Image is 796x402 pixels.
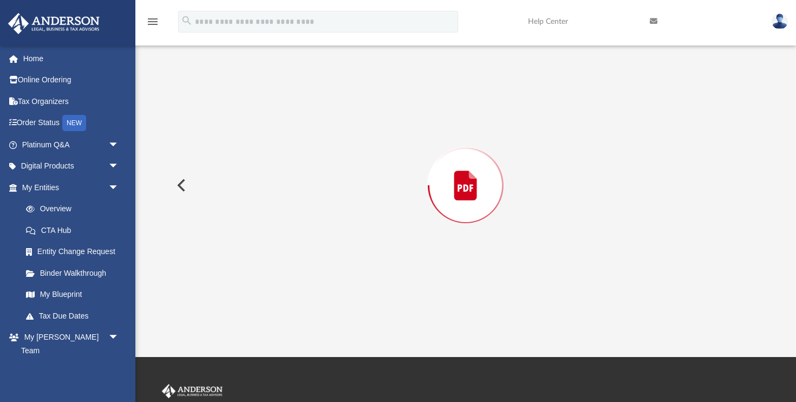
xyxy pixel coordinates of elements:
a: My [PERSON_NAME] Teamarrow_drop_down [8,327,130,361]
a: menu [146,21,159,28]
a: My Blueprint [15,284,130,306]
i: menu [146,15,159,28]
span: arrow_drop_down [108,134,130,156]
a: Overview [15,198,135,220]
span: arrow_drop_down [108,177,130,199]
i: search [181,15,193,27]
a: Tax Organizers [8,90,135,112]
a: Platinum Q&Aarrow_drop_down [8,134,135,155]
span: arrow_drop_down [108,327,130,349]
a: Home [8,48,135,69]
a: My Entitiesarrow_drop_down [8,177,135,198]
img: User Pic [772,14,788,29]
a: Entity Change Request [15,241,135,263]
a: Binder Walkthrough [15,262,135,284]
div: Preview [168,17,763,326]
img: Anderson Advisors Platinum Portal [160,384,225,398]
a: Online Ordering [8,69,135,91]
img: Anderson Advisors Platinum Portal [5,13,103,34]
a: Digital Productsarrow_drop_down [8,155,135,177]
div: NEW [62,115,86,131]
a: Tax Due Dates [15,305,135,327]
span: arrow_drop_down [108,155,130,178]
a: CTA Hub [15,219,135,241]
button: Previous File [168,170,192,200]
a: Order StatusNEW [8,112,135,134]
